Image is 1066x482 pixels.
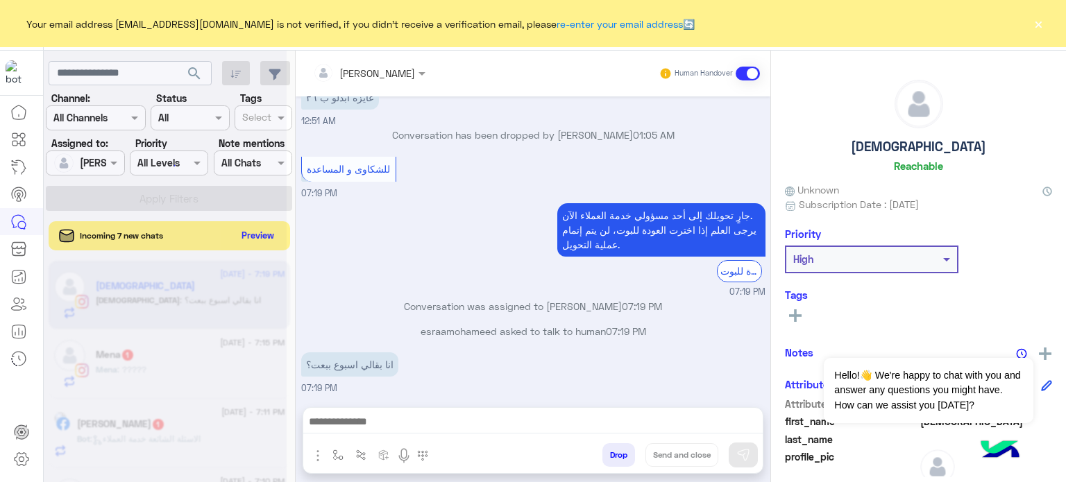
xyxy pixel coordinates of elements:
[240,110,271,128] div: Select
[895,80,942,128] img: defaultAdmin.png
[6,60,31,85] img: 919860931428189
[894,160,943,172] h6: Reachable
[602,443,635,467] button: Drop
[785,378,834,390] h6: Attributes
[785,289,1052,301] h6: Tags
[785,414,917,429] span: first_name
[851,139,986,155] h5: [DEMOGRAPHIC_DATA]
[785,227,821,240] h6: Priority
[378,449,389,461] img: create order
[729,286,765,299] span: 07:19 PM
[785,346,813,359] h6: Notes
[327,443,350,466] button: select flow
[301,383,337,393] span: 07:19 PM
[717,260,762,282] div: العودة للبوت
[307,163,390,175] span: للشكاوى و المساعدة
[301,85,379,110] p: 16/9/2025, 12:51 AM
[417,450,428,461] img: make a call
[301,116,336,126] span: 12:51 AM
[785,432,917,447] span: last_name
[350,443,373,466] button: Trigger scenario
[396,447,412,464] img: send voice note
[26,17,695,31] span: Your email address [EMAIL_ADDRESS][DOMAIN_NAME] is not verified, if you didn't receive a verifica...
[557,203,765,257] p: 16/9/2025, 7:19 PM
[310,447,326,464] img: send attachment
[1039,347,1051,360] img: add
[301,324,765,338] p: esraamohameed asked to talk to human
[799,197,919,212] span: Subscription Date : [DATE]
[622,300,662,312] span: 07:19 PM
[301,188,337,198] span: 07:19 PM
[824,358,1033,423] span: Hello!👋 We're happy to chat with you and answer any questions you might have. How can we assist y...
[153,153,177,178] div: loading...
[976,427,1024,475] img: hulul-logo.png
[675,68,733,79] small: Human Handover
[785,449,917,481] span: profile_pic
[606,325,646,337] span: 07:19 PM
[1031,17,1045,31] button: ×
[301,128,765,142] p: Conversation has been dropped by [PERSON_NAME]
[736,448,750,462] img: send message
[301,299,765,313] p: Conversation was assigned to [PERSON_NAME]
[785,182,839,197] span: Unknown
[355,449,366,461] img: Trigger scenario
[785,397,917,411] span: Attribute Name
[373,443,396,466] button: create order
[645,443,718,467] button: Send and close
[633,129,675,141] span: 01:05 AM
[332,449,344,461] img: select flow
[557,18,683,30] a: re-enter your email address
[301,352,398,377] p: 16/9/2025, 7:19 PM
